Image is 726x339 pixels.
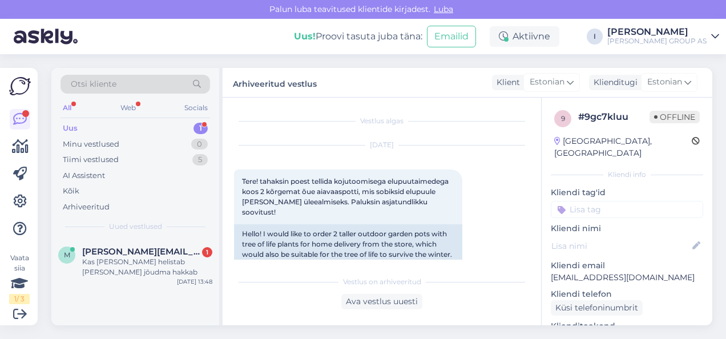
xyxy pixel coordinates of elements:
[554,135,692,159] div: [GEOGRAPHIC_DATA], [GEOGRAPHIC_DATA]
[63,154,119,166] div: Tiimi vestlused
[607,27,719,46] a: [PERSON_NAME][PERSON_NAME] GROUP AS
[341,294,422,309] div: Ava vestlus uuesti
[63,170,105,181] div: AI Assistent
[61,100,74,115] div: All
[647,76,682,88] span: Estonian
[492,76,520,88] div: Klient
[71,78,116,90] span: Otsi kliente
[551,288,703,300] p: Kliendi telefon
[9,294,30,304] div: 1 / 3
[427,26,476,47] button: Emailid
[587,29,603,45] div: I
[551,169,703,180] div: Kliendi info
[551,300,643,316] div: Küsi telefoninumbrit
[294,30,422,43] div: Proovi tasuta juba täna:
[561,114,565,123] span: 9
[193,123,208,134] div: 1
[182,100,210,115] div: Socials
[551,320,703,332] p: Klienditeekond
[343,277,421,287] span: Vestlus on arhiveeritud
[191,139,208,150] div: 0
[551,187,703,199] p: Kliendi tag'id
[650,111,700,123] span: Offline
[177,277,212,286] div: [DATE] 13:48
[490,26,559,47] div: Aktiivne
[551,260,703,272] p: Kliendi email
[202,247,212,257] div: 1
[109,221,162,232] span: Uued vestlused
[589,76,638,88] div: Klienditugi
[9,77,31,95] img: Askly Logo
[551,272,703,284] p: [EMAIL_ADDRESS][DOMAIN_NAME]
[192,154,208,166] div: 5
[234,116,530,126] div: Vestlus algas
[234,224,462,275] div: Hello! I would like to order 2 taller outdoor garden pots with tree of life plants for home deliv...
[551,240,690,252] input: Lisa nimi
[233,75,317,90] label: Arhiveeritud vestlus
[430,4,457,14] span: Luba
[82,257,212,277] div: Kas [PERSON_NAME] helistab [PERSON_NAME] jõudma hakkab
[63,185,79,197] div: Kõik
[578,110,650,124] div: # 9gc7kluu
[63,201,110,213] div: Arhiveeritud
[530,76,564,88] span: Estonian
[551,201,703,218] input: Lisa tag
[82,247,201,257] span: maria.gorbik@mail.ee
[9,253,30,304] div: Vaata siia
[242,177,450,216] span: Tere! tahaksin poest tellida kojutoomisega elupuutaimedega koos 2 kõrgemat õue aiavaaspotti, mis ...
[64,251,70,259] span: m
[294,31,316,42] b: Uus!
[63,123,78,134] div: Uus
[551,223,703,235] p: Kliendi nimi
[234,140,530,150] div: [DATE]
[607,27,707,37] div: [PERSON_NAME]
[118,100,138,115] div: Web
[63,139,119,150] div: Minu vestlused
[607,37,707,46] div: [PERSON_NAME] GROUP AS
